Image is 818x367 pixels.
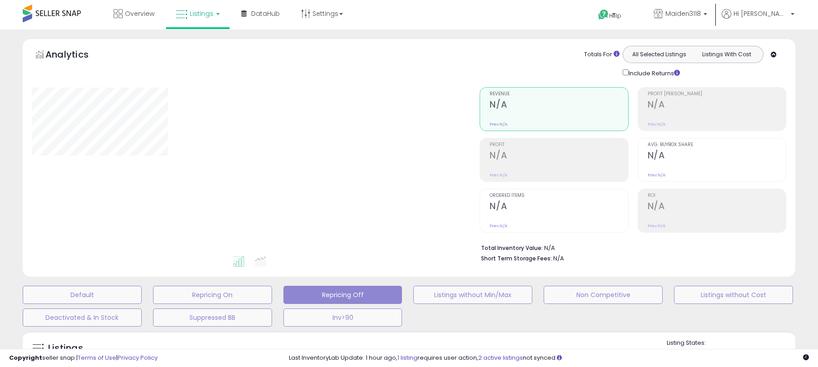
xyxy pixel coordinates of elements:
[553,254,564,263] span: N/A
[544,286,663,304] button: Non Competitive
[490,150,628,162] h2: N/A
[584,50,620,59] div: Totals For
[648,142,786,147] span: Avg. Buybox Share
[648,172,665,178] small: Prev: N/A
[9,354,158,362] div: seller snap | |
[648,99,786,112] h2: N/A
[490,201,628,213] h2: N/A
[648,223,665,229] small: Prev: N/A
[674,286,793,304] button: Listings without Cost
[251,9,280,18] span: DataHub
[481,242,779,253] li: N/A
[481,254,552,262] b: Short Term Storage Fees:
[648,201,786,213] h2: N/A
[625,49,693,60] button: All Selected Listings
[23,308,142,327] button: Deactivated & In Stock
[648,92,786,97] span: Profit [PERSON_NAME]
[490,92,628,97] span: Revenue
[648,193,786,198] span: ROI
[490,99,628,112] h2: N/A
[734,9,788,18] span: Hi [PERSON_NAME]
[283,308,402,327] button: Inv>90
[648,150,786,162] h2: N/A
[153,286,272,304] button: Repricing On
[693,49,760,60] button: Listings With Cost
[490,223,507,229] small: Prev: N/A
[23,286,142,304] button: Default
[665,9,701,18] span: Maiden3118
[125,9,154,18] span: Overview
[481,244,543,252] b: Total Inventory Value:
[9,353,42,362] strong: Copyright
[45,48,106,63] h5: Analytics
[609,12,621,20] span: Help
[598,9,609,20] i: Get Help
[616,68,691,78] div: Include Returns
[648,122,665,127] small: Prev: N/A
[591,2,639,29] a: Help
[490,142,628,147] span: Profit
[153,308,272,327] button: Suppressed BB
[413,286,532,304] button: Listings without Min/Max
[490,172,507,178] small: Prev: N/A
[190,9,213,18] span: Listings
[490,193,628,198] span: Ordered Items
[283,286,402,304] button: Repricing Off
[722,9,794,29] a: Hi [PERSON_NAME]
[490,122,507,127] small: Prev: N/A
